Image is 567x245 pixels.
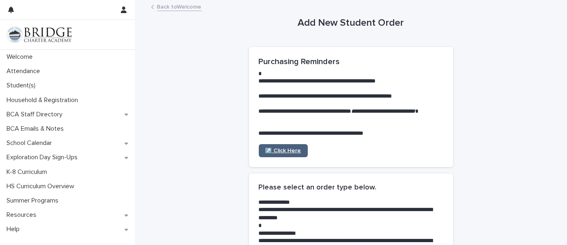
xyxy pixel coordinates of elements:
[259,57,443,67] h2: Purchasing Reminders
[3,139,58,147] p: School Calendar
[3,183,81,190] p: HS Curriculum Overview
[3,111,69,118] p: BCA Staff Directory
[3,211,43,219] p: Resources
[3,67,47,75] p: Attendance
[7,27,72,43] img: V1C1m3IdTEidaUdm9Hs0
[259,183,377,192] h2: Please select an order type below.
[3,197,65,205] p: Summer Programs
[3,125,70,133] p: BCA Emails & Notes
[259,144,308,157] a: ↗️ Click Here
[265,148,301,154] span: ↗️ Click Here
[157,2,202,11] a: Back toWelcome
[3,168,53,176] p: K-8 Curriculum
[3,225,26,233] p: Help
[3,154,84,161] p: Exploration Day Sign-Ups
[249,17,453,29] h1: Add New Student Order
[3,82,42,89] p: Student(s)
[3,53,39,61] p: Welcome
[3,96,84,104] p: Household & Registration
